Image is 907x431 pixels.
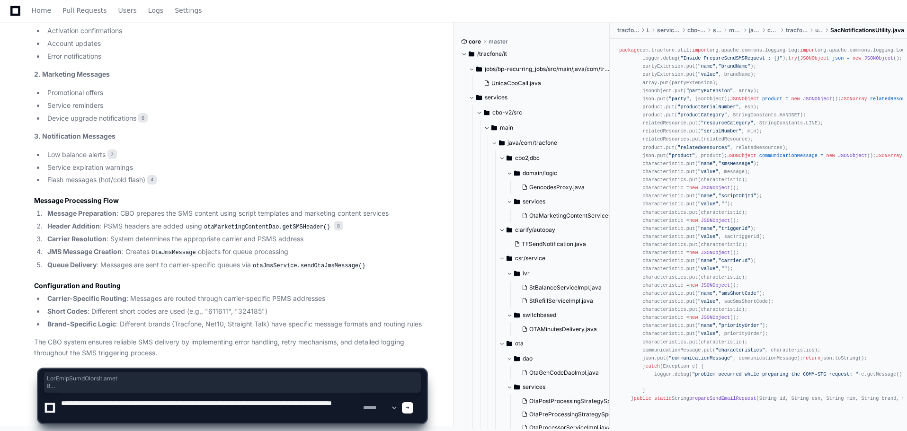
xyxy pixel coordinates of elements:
[484,107,489,118] svg: Directory
[507,351,648,366] button: dao
[826,153,835,158] span: new
[518,181,641,194] button: GencodesProxy.java
[34,281,427,290] h3: Configuration and Routing
[518,294,635,308] button: StRefillServiceImpl.java
[841,96,867,102] span: JSONArray
[719,63,751,69] span: "brandName"
[515,154,540,162] span: cbo2jdbc
[34,70,110,78] strong: 2. Marketing Messages
[469,38,481,45] span: core
[44,221,427,232] li: : PSMS headers are added using
[491,135,633,150] button: java/com/tracfone
[701,315,730,320] span: JSONObject
[721,201,727,207] span: ""
[529,212,641,220] span: OtaMarketingContentServicesHelper.java
[47,261,97,269] strong: Queue Delivery
[507,194,647,209] button: services
[692,47,710,53] span: import
[489,38,508,45] span: master
[698,71,718,77] span: "value"
[334,221,343,230] span: 8
[469,90,610,105] button: services
[491,122,497,133] svg: Directory
[832,55,844,61] span: json
[677,112,727,118] span: "productCategory"
[485,94,507,101] span: services
[719,193,756,199] span: "scriptObjId"
[44,162,427,173] li: Service expiration warnings
[767,26,778,34] span: com
[619,47,640,53] span: package
[34,337,427,359] p: The CBO system ensures reliable SMS delivery by implementing error handling, retry mechanisms, an...
[669,153,695,158] span: "product"
[107,150,117,159] span: 7
[44,306,427,317] li: : Different short codes are used (e.g., "611611", "324185")
[647,26,649,34] span: it
[687,26,706,34] span: cbo-v2
[759,153,818,158] span: communicationMessage
[44,246,427,258] li: : Creates objects for queue processing
[44,88,427,98] li: Promotional offers
[499,150,640,166] button: cbo2jdbc
[477,50,507,58] span: /tracfone/it
[689,185,698,191] span: new
[698,290,715,296] span: "name"
[44,26,427,36] li: Activation confirmations
[523,169,557,177] span: domain/logic
[499,336,640,351] button: ota
[485,65,610,73] span: jobs/bp-recurring_jobs/src/main/java/com/tracfone/jobs/dao
[507,139,557,147] span: java/com/tracfone
[507,338,512,349] svg: Directory
[500,124,513,132] span: main
[785,96,788,102] span: =
[44,51,427,62] li: Error notifications
[698,63,715,69] span: "name"
[47,247,122,255] strong: JMS Message Creation
[518,323,635,336] button: OTAMinutesDelivery.java
[34,132,116,140] strong: 3. Notification Messages
[853,55,861,61] span: new
[698,266,718,272] span: "value"
[529,184,585,191] span: GencodesProxy.java
[669,96,689,102] span: "party"
[251,262,367,270] code: otaJmsService.sendOtaJmsMessage()
[515,226,555,234] span: clarify/autopay
[47,320,116,328] strong: Brand-Specific Logic
[515,255,545,262] span: csr/service
[786,26,808,34] span: tracfone
[800,55,829,61] span: JSONObject
[701,128,742,134] span: "serialNumber"
[514,196,520,207] svg: Directory
[686,88,733,94] span: "partyExtension"
[698,169,718,175] span: "value"
[44,234,427,245] li: : System determines the appropriate carrier and PSMS address
[507,224,512,236] svg: Directory
[32,8,51,13] span: Home
[44,319,427,330] li: : Different brands (Tracfone, Net10, Straight Talk) have specific message formats and routing rules
[762,96,783,102] span: product
[514,167,520,179] svg: Directory
[680,55,783,61] span: "Inside PrepareSendSMSRequest : {}"
[820,153,823,158] span: =
[476,63,482,75] svg: Directory
[719,290,759,296] span: "smsShortCode"
[800,47,818,53] span: import
[529,284,602,291] span: StBalanceServiceImpl.java
[791,96,800,102] span: new
[138,113,148,123] span: 6
[515,340,524,347] span: ota
[514,268,520,279] svg: Directory
[147,175,157,185] span: 4
[689,250,698,255] span: new
[492,109,522,116] span: cbo-v2/src
[657,26,679,34] span: services
[34,196,427,205] h3: Message Processing Flow
[44,175,427,185] li: Flash messages (hot/cold flash)
[701,120,754,126] span: "resourceCategory"
[150,248,198,257] code: OtaJmsMessage
[499,251,640,266] button: csr/service
[507,266,640,281] button: ivr
[461,46,603,62] button: /tracfone/it
[749,26,759,34] span: java
[617,26,639,34] span: tracfone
